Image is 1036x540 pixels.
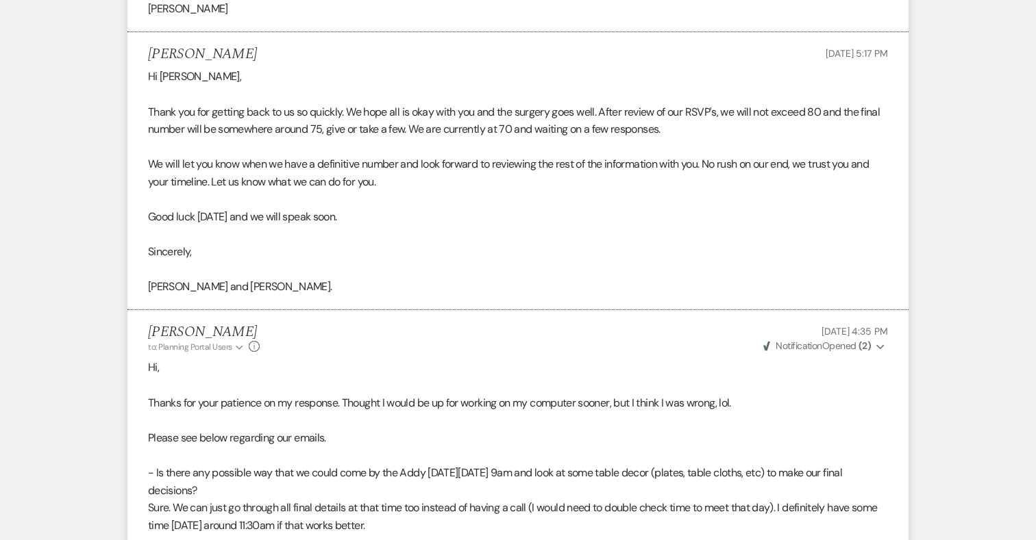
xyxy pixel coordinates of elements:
[148,394,888,412] p: Thanks for your patience on my response. Thought I would be up for working on my computer sooner,...
[763,339,871,352] span: Opened
[148,68,888,86] p: Hi [PERSON_NAME],
[148,464,888,499] p: - Is there any possible way that we could come by the Addy [DATE][DATE] 9am and look at some tabl...
[776,339,822,352] span: Notification
[148,429,888,447] p: Please see below regarding our emails.
[148,278,888,296] p: [PERSON_NAME] and [PERSON_NAME].
[859,339,871,352] strong: ( 2 )
[148,359,888,376] p: Hi,
[148,324,260,341] h5: [PERSON_NAME]
[148,46,257,63] h5: [PERSON_NAME]
[826,47,888,60] span: [DATE] 5:17 PM
[148,155,888,190] p: We will let you know when we have a definitive number and look forward to reviewing the rest of t...
[761,339,888,353] button: NotificationOpened (2)
[148,103,888,138] p: Thank you for getting back to us so quickly. We hope all is okay with you and the surgery goes we...
[148,243,888,261] p: Sincerely,
[822,325,888,337] span: [DATE] 4:35 PM
[148,208,888,226] p: Good luck [DATE] and we will speak soon.
[148,499,888,534] p: Sure. We can just go through all final details at that time too instead of having a call (I would...
[148,342,232,352] span: to: Planning Portal Users
[148,341,245,353] button: to: Planning Portal Users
